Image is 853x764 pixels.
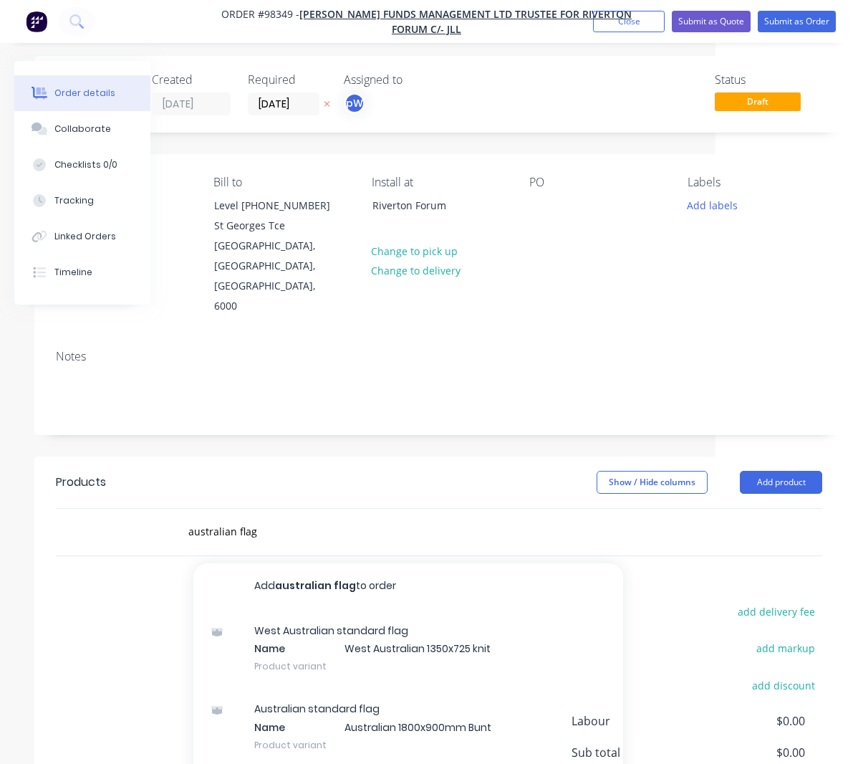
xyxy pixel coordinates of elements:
span: $0.00 [699,712,805,730]
button: Close [593,11,665,32]
div: Required [248,73,327,87]
div: Checklists 0/0 [54,158,117,171]
button: Checklists 0/0 [14,147,150,183]
div: Linked Orders [54,230,116,243]
span: Draft [715,92,801,110]
button: add delivery fee [730,602,822,621]
button: add markup [748,639,822,658]
button: Collaborate [14,111,150,147]
div: Level [PHONE_NUMBER] St Georges Tce [214,196,333,236]
div: PO [529,176,664,189]
button: pW [344,92,365,114]
div: Install at [372,176,506,189]
button: Submit as Order [758,11,836,32]
button: Addaustralian flagto order [193,563,623,609]
input: Start typing to add a product... [188,517,474,546]
a: [PERSON_NAME] Funds Management Ltd Trustee for Riverton Forum c/- JLL [299,7,632,36]
span: Sub total [572,744,699,761]
div: Tracking [54,194,94,207]
div: Notes [56,350,822,363]
button: Linked Orders [14,219,150,254]
button: Change to delivery [364,261,468,280]
div: Timeline [54,266,92,279]
button: Order details [14,75,150,111]
button: Submit as Quote [672,11,751,32]
button: Add product [740,471,822,494]
div: Order details [54,87,115,100]
div: Status [715,73,822,87]
div: Riverton Forum [372,196,491,216]
button: Add labels [679,195,745,214]
div: Level [PHONE_NUMBER] St Georges Tce[GEOGRAPHIC_DATA], [GEOGRAPHIC_DATA], [GEOGRAPHIC_DATA], 6000 [202,195,345,317]
div: Products [56,474,106,491]
span: Order #98349 - [221,7,299,21]
img: Factory [26,11,47,32]
div: Created [152,73,231,87]
button: Tracking [14,183,150,219]
div: Collaborate [54,123,111,135]
div: Labels [688,176,822,189]
button: Timeline [14,254,150,290]
div: Riverton Forum [360,195,503,241]
button: add discount [744,675,822,694]
span: Labour [572,712,699,730]
div: Assigned to [344,73,487,87]
div: [GEOGRAPHIC_DATA], [GEOGRAPHIC_DATA], [GEOGRAPHIC_DATA], 6000 [214,236,333,316]
button: Show / Hide columns [597,471,708,494]
div: Bill to [213,176,348,189]
button: Change to pick up [364,241,466,260]
span: $0.00 [699,744,805,761]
